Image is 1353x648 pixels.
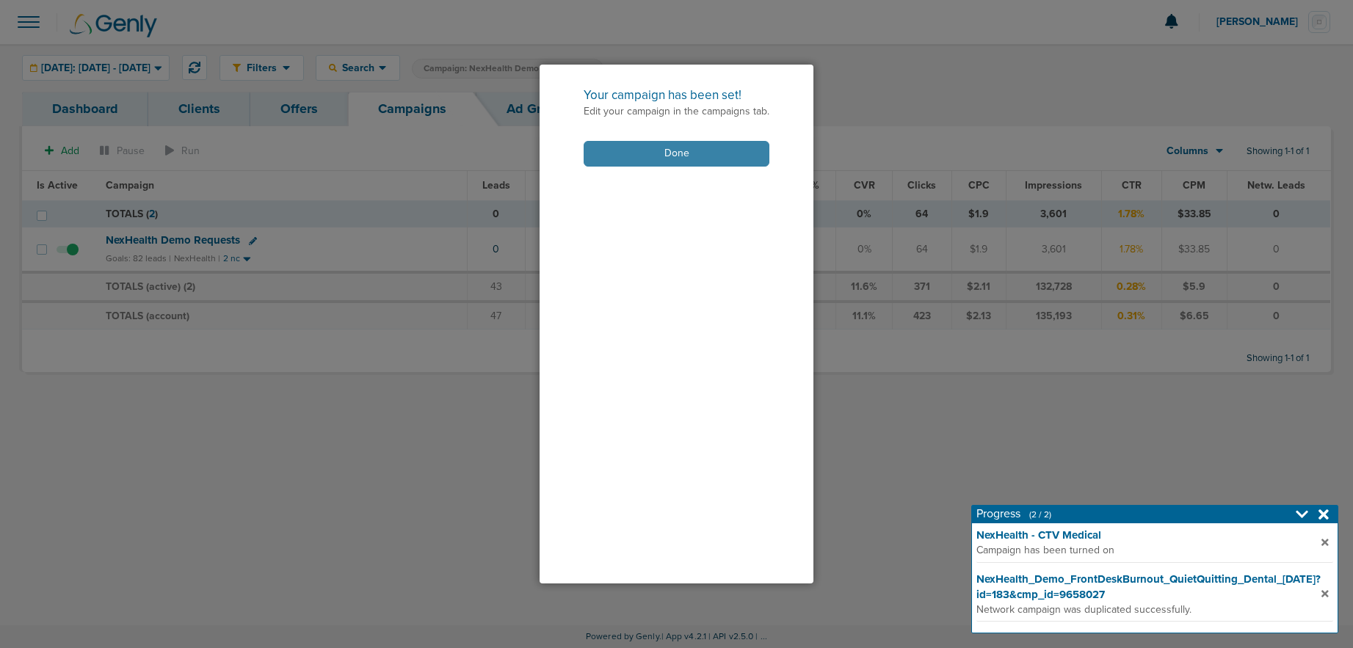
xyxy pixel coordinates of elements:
[1029,509,1051,520] span: (2 / 2)
[584,87,769,104] span: Your campaign has been set!
[976,507,1051,522] h4: Progress
[584,104,769,119] span: Edit your campaign in the campaigns tab.
[976,528,1321,543] strong: NexHealth - CTV Medical
[976,543,1317,558] span: Campaign has been turned on
[976,603,1317,617] span: Network campaign was duplicated successfully.
[976,572,1321,603] strong: NexHealth_Demo_FrontDeskBurnout_QuietQuitting_Dental_[DATE]?id=183&cmp_id=9658027
[584,141,769,167] button: Done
